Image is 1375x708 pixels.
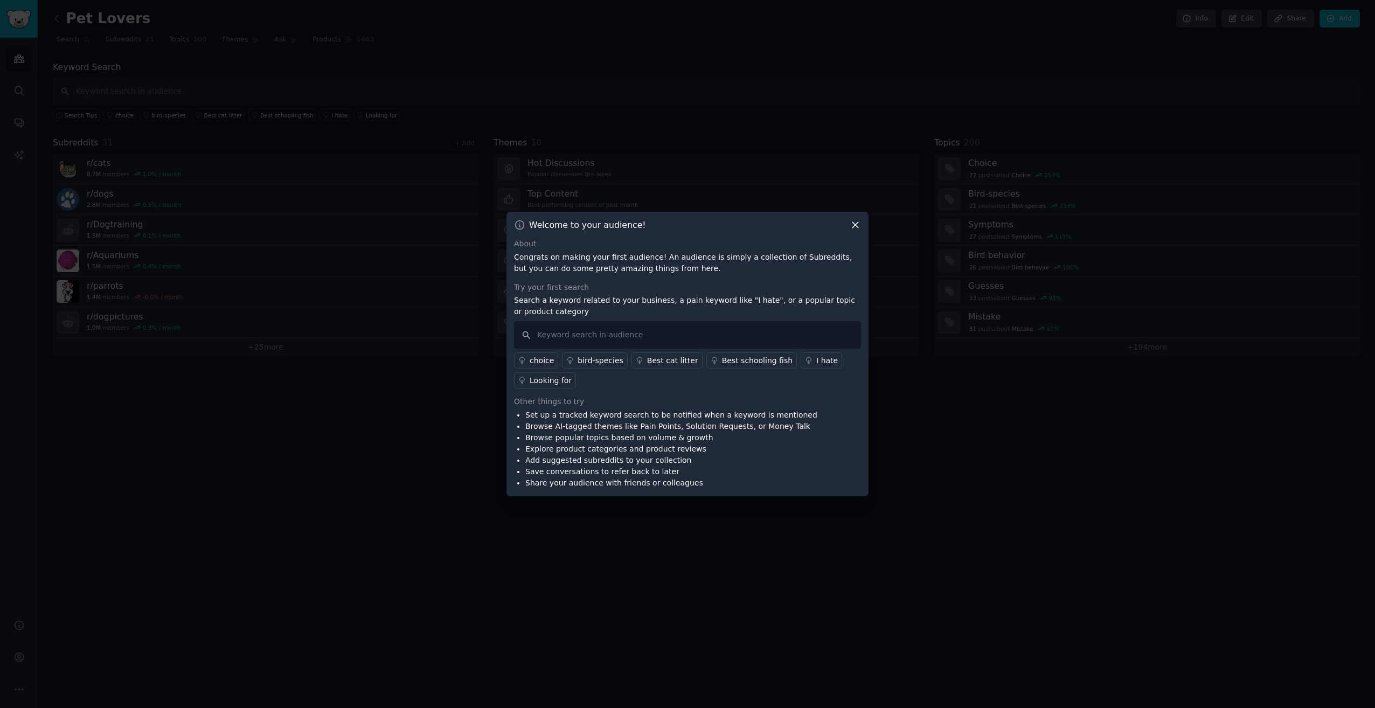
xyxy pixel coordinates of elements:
[514,352,558,369] a: choice
[529,219,646,231] h3: Welcome to your audience!
[514,372,576,388] a: Looking for
[525,443,817,455] li: Explore product categories and product reviews
[647,355,698,366] div: Best cat litter
[525,477,817,489] li: Share your audience with friends or colleagues
[578,355,623,366] div: bird-species
[514,252,861,274] p: Congrats on making your first audience! An audience is simply a collection of Subreddits, but you...
[631,352,703,369] a: Best cat litter
[562,352,628,369] a: bird-species
[525,455,817,466] li: Add suggested subreddits to your collection
[525,466,817,477] li: Save conversations to refer back to later
[525,421,817,432] li: Browse AI-tagged themes like Pain Points, Solution Requests, or Money Talk
[816,355,838,366] div: I hate
[514,282,861,293] div: Try your first search
[514,321,861,349] input: Keyword search in audience
[801,352,842,369] a: I hate
[514,295,861,317] p: Search a keyword related to your business, a pain keyword like "I hate", or a popular topic or pr...
[525,409,817,421] li: Set up a tracked keyword search to be notified when a keyword is mentioned
[530,355,554,366] div: choice
[722,355,793,366] div: Best schooling fish
[706,352,797,369] a: Best schooling fish
[525,432,817,443] li: Browse popular topics based on volume & growth
[514,238,861,249] div: About
[514,396,861,407] div: Other things to try
[530,375,572,386] div: Looking for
